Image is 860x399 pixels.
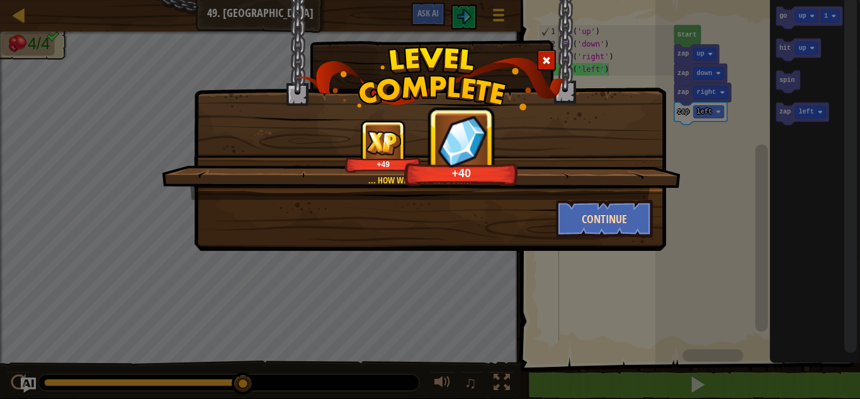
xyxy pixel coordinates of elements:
div: ... how will you get down? [222,174,619,187]
img: reward_icon_gems.png [436,114,487,168]
div: +40 [408,166,515,180]
img: reward_icon_xp.png [366,130,401,155]
div: +49 [348,159,419,169]
img: level_complete.png [295,47,565,110]
button: Continue [556,200,653,238]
